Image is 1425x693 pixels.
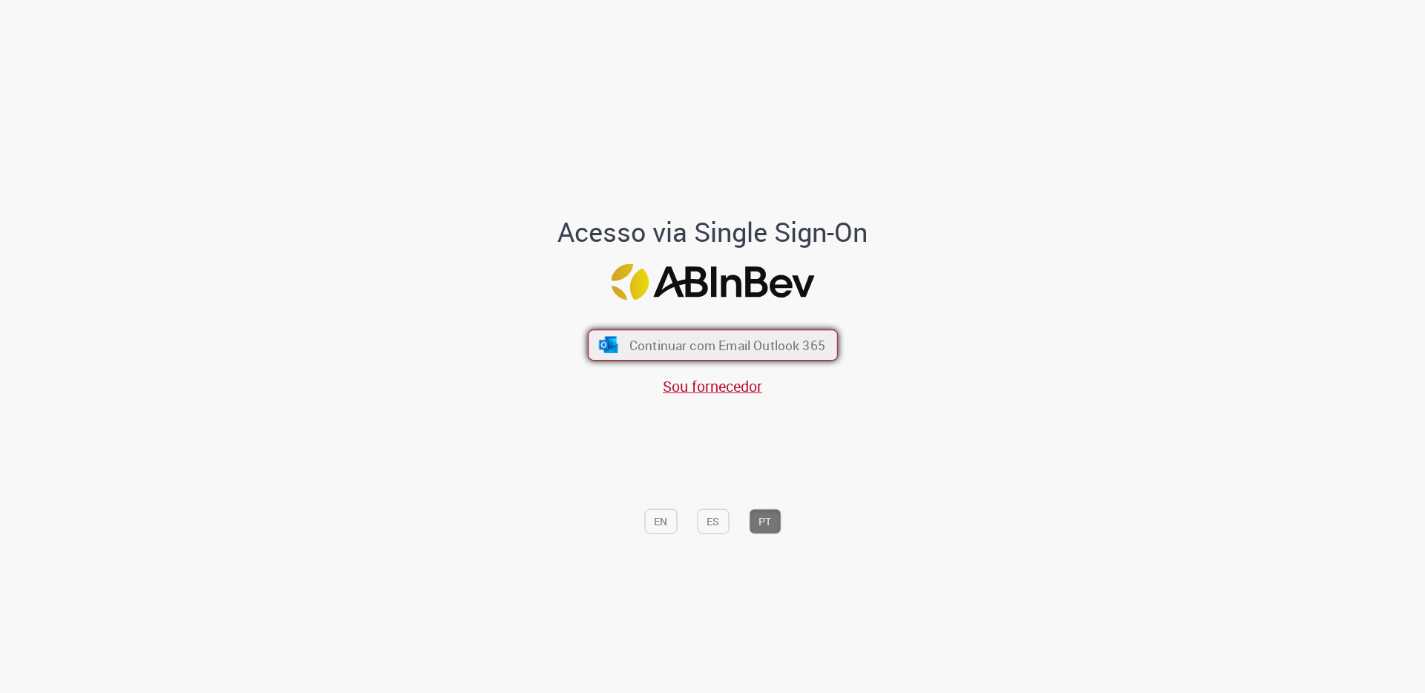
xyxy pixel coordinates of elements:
[597,337,619,353] img: ícone Azure/Microsoft 360
[697,509,729,534] button: ES
[644,509,677,534] button: EN
[588,329,838,361] button: ícone Azure/Microsoft 360 Continuar com Email Outlook 365
[749,509,781,534] button: PT
[611,264,814,300] img: Logo ABInBev
[507,217,919,247] h1: Acesso via Single Sign-On
[663,376,762,396] a: Sou fornecedor
[629,337,825,354] span: Continuar com Email Outlook 365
